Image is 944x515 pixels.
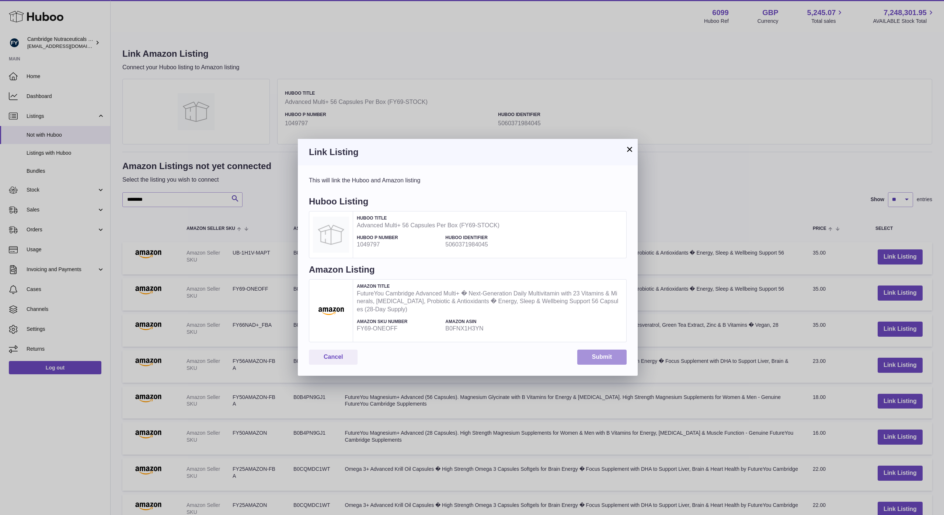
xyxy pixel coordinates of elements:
strong: B0FNX1H3YN [445,325,530,333]
div: This will link the Huboo and Amazon listing [309,176,627,185]
img: FutureYou Cambridge Advanced Multi+ � Next-Generation Daily Multivitamin with 23 Vitamins & Miner... [313,306,349,315]
h4: Huboo Identifier [445,235,530,241]
button: × [625,145,634,154]
h4: Huboo Listing [309,196,627,211]
h4: Huboo Title [357,215,619,221]
h4: Amazon Listing [309,264,627,279]
h4: Amazon ASIN [445,319,530,325]
h4: Amazon Title [357,283,619,289]
button: Submit [577,350,627,365]
strong: FutureYou Cambridge Advanced Multi+ � Next-Generation Daily Multivitamin with 23 Vitamins & Miner... [357,290,619,313]
strong: FY69-ONEOFF [357,325,442,333]
button: Cancel [309,350,358,365]
strong: 5060371984045 [445,241,530,249]
strong: 1049797 [357,241,442,249]
h3: Link Listing [309,146,627,158]
h4: Amazon SKU Number [357,319,442,325]
strong: Advanced Multi+ 56 Capsules Per Box (FY69-STOCK) [357,221,619,230]
img: Advanced Multi+ 56 Capsules Per Box (FY69-STOCK) [313,217,349,253]
h4: Huboo P number [357,235,442,241]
